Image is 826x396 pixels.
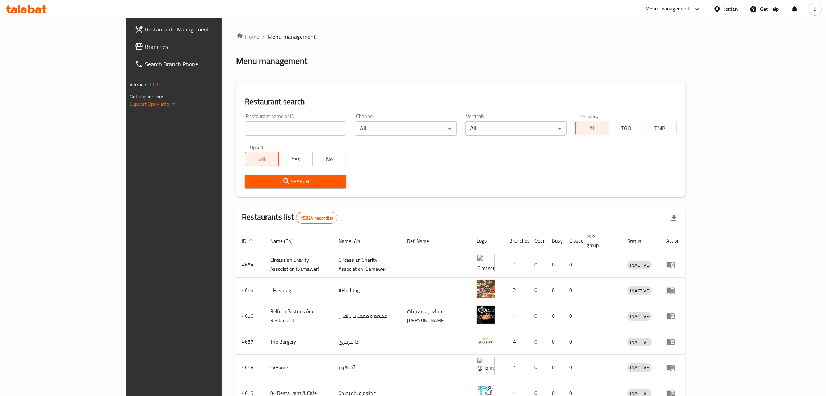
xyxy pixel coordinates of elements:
[575,121,609,135] button: All
[503,303,529,329] td: 1
[264,252,333,278] td: ​Circassian ​Charity ​Association​ (Samawer)
[529,230,546,252] th: Open
[627,312,652,321] div: INACTIVE
[242,237,256,245] span: ID
[477,306,495,324] img: Belfurn Pastries And Restaurant
[264,278,333,303] td: #Hashtag
[268,32,316,41] span: Menu management
[282,154,310,164] span: Yes
[546,303,563,329] td: 0
[401,303,471,329] td: مطعم و معجنات [PERSON_NAME]
[278,152,313,166] button: Yes
[477,254,495,272] img: ​Circassian ​Charity ​Association​ (Samawer)
[471,230,503,252] th: Logo
[666,260,680,269] div: Menu
[643,121,677,135] button: TMP
[646,123,674,134] span: TMP
[529,252,546,278] td: 0
[627,338,652,346] span: INACTIVE
[724,5,738,13] div: Jordan
[148,80,160,89] span: 1.0.0
[529,278,546,303] td: 0
[503,230,529,252] th: Branches
[546,355,563,380] td: 0
[245,96,677,107] h2: Restaurant search
[264,329,333,355] td: The Burgery
[627,286,652,295] div: INACTIVE
[546,252,563,278] td: 0
[245,152,279,166] button: All
[315,154,343,164] span: No
[339,237,369,245] span: Name (Ar)
[333,303,401,329] td: مطعم و معجنات بالفرن
[627,261,652,269] span: INACTIVE
[666,337,680,346] div: Menu
[627,237,651,245] span: Status
[129,55,264,73] a: Search Branch Phone
[503,278,529,303] td: 2
[563,230,581,252] th: Closed
[529,329,546,355] td: 0
[145,60,258,68] span: Search Branch Phone
[242,212,337,224] h2: Restaurants list
[130,99,176,109] a: Support.OpsPlatform
[563,278,581,303] td: 0
[296,215,337,222] span: 15324 record(s)
[587,232,613,249] span: POS group
[145,42,258,51] span: Branches
[250,144,263,149] label: Upsell
[814,5,816,13] span: L
[355,121,456,136] div: All
[129,38,264,55] a: Branches
[333,355,401,380] td: آت هوم
[251,177,340,186] span: Search
[529,303,546,329] td: 0
[333,278,401,303] td: #Hashtag
[665,209,683,227] div: Export file
[563,252,581,278] td: 0
[407,237,439,245] span: Ref. Name
[666,363,680,372] div: Menu
[145,25,258,34] span: Restaurants Management
[563,303,581,329] td: 0
[477,331,495,349] img: The Burgery
[312,152,346,166] button: No
[666,312,680,320] div: Menu
[245,121,346,136] input: Search for restaurant name or ID..
[236,32,685,41] nav: breadcrumb
[627,312,652,321] span: INACTIVE
[333,252,401,278] td: ​Circassian ​Charity ​Association​ (Samawer)
[477,357,495,375] img: @Home
[529,355,546,380] td: 0
[130,92,163,101] span: Get support on:
[546,329,563,355] td: 0
[333,329,401,355] td: ذا بيرجري
[661,230,685,252] th: Action
[546,278,563,303] td: 0
[477,280,495,298] img: #Hashtag
[609,121,643,135] button: TGO
[270,237,302,245] span: Name (En)
[645,5,690,13] div: Menu-management
[264,303,333,329] td: Belfurn Pastries And Restaurant
[245,175,346,188] button: Search
[579,123,607,134] span: All
[580,114,599,119] label: Delivery
[612,123,640,134] span: TGO
[546,230,563,252] th: Busy
[264,355,333,380] td: @Home
[563,355,581,380] td: 0
[465,121,567,136] div: All
[563,329,581,355] td: 0
[130,80,147,89] span: Version:
[627,363,652,372] span: INACTIVE
[129,21,264,38] a: Restaurants Management
[666,286,680,295] div: Menu
[503,329,529,355] td: 4
[296,212,337,224] div: Total records count
[248,154,276,164] span: All
[236,55,307,67] h2: Menu management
